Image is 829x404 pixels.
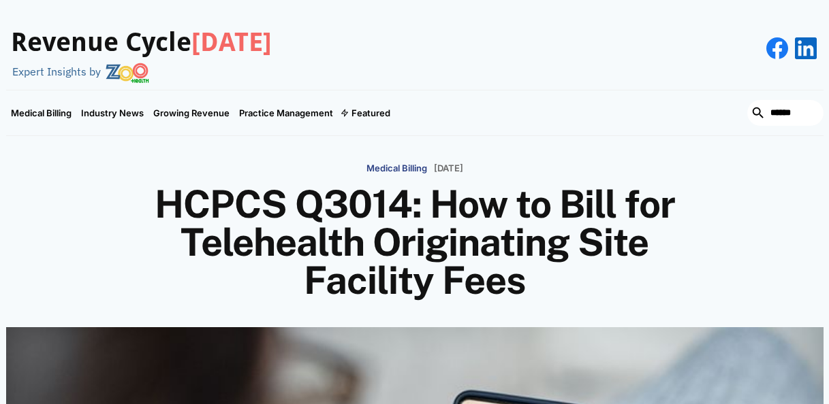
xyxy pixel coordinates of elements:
div: Featured [351,107,390,118]
p: Medical Billing [366,163,427,174]
a: Growing Revenue [148,90,234,135]
h3: Revenue Cycle [11,27,272,58]
span: [DATE] [191,27,272,57]
a: Revenue Cycle[DATE]Expert Insights by [6,14,272,83]
p: [DATE] [434,163,463,174]
a: Practice Management [234,90,338,135]
a: Medical Billing [366,156,427,179]
div: Expert Insights by [12,65,101,78]
a: Medical Billing [6,90,76,135]
a: Industry News [76,90,148,135]
h1: HCPCS Q3014: How to Bill for Telehealth Originating Site Facility Fees [149,185,681,299]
